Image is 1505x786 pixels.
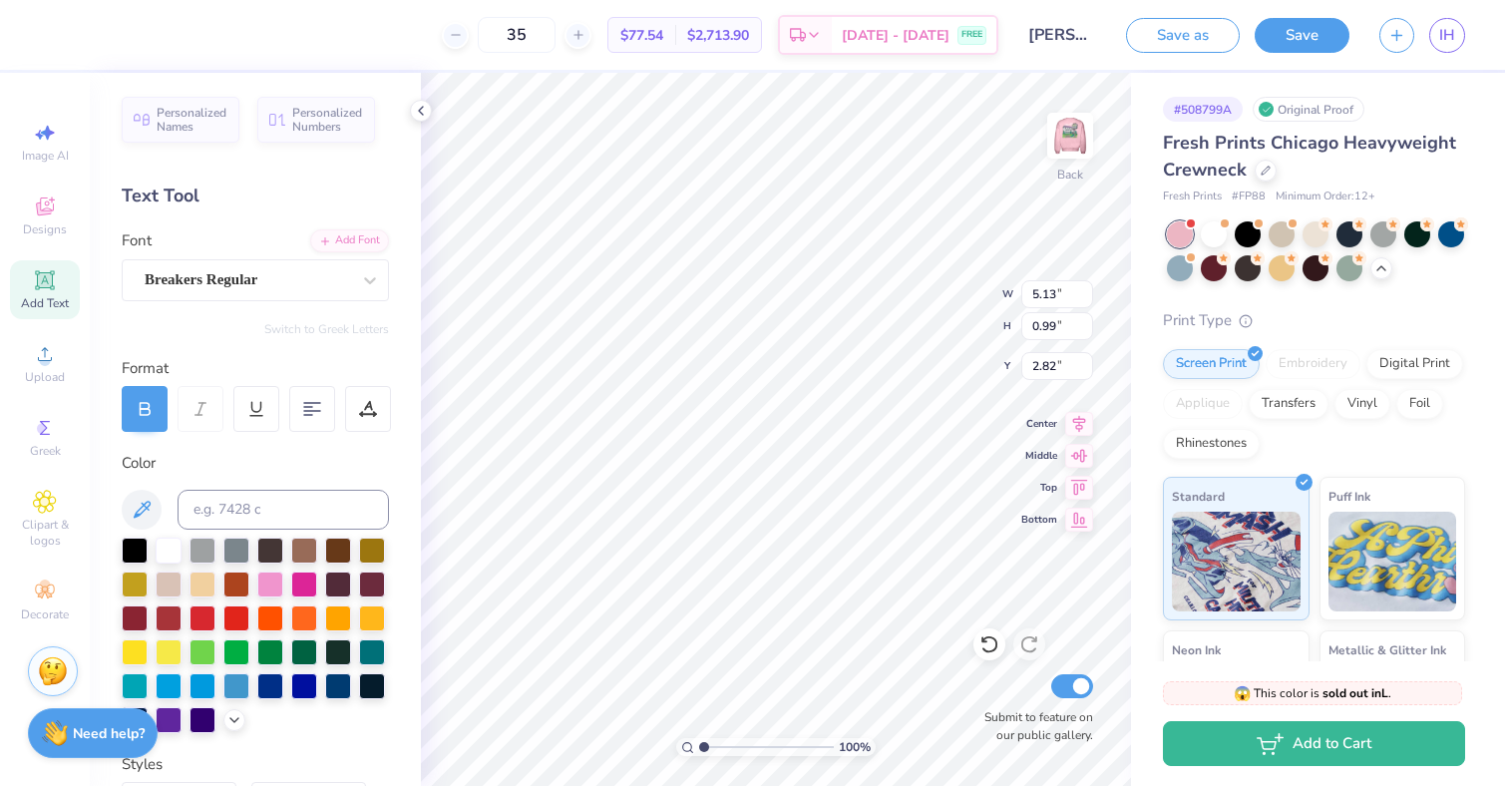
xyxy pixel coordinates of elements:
[1021,417,1057,431] span: Center
[122,452,389,475] div: Color
[1050,116,1090,156] img: Back
[1439,24,1455,47] span: IH
[1253,97,1364,122] div: Original Proof
[1328,512,1457,611] img: Puff Ink
[122,753,389,776] div: Styles
[1021,449,1057,463] span: Middle
[1163,429,1260,459] div: Rhinestones
[1276,189,1375,205] span: Minimum Order: 12 +
[310,229,389,252] div: Add Font
[1163,131,1456,182] span: Fresh Prints Chicago Heavyweight Crewneck
[1172,486,1225,507] span: Standard
[1126,18,1240,53] button: Save as
[1163,721,1465,766] button: Add to Cart
[1163,189,1222,205] span: Fresh Prints
[122,183,389,209] div: Text Tool
[1328,486,1370,507] span: Puff Ink
[1163,97,1243,122] div: # 508799A
[178,490,389,530] input: e.g. 7428 c
[1163,309,1465,332] div: Print Type
[1366,349,1463,379] div: Digital Print
[122,357,391,380] div: Format
[1163,389,1243,419] div: Applique
[1249,389,1328,419] div: Transfers
[961,28,982,42] span: FREE
[157,106,227,134] span: Personalized Names
[21,606,69,622] span: Decorate
[73,724,145,743] strong: Need help?
[1334,389,1390,419] div: Vinyl
[1057,166,1083,184] div: Back
[1255,18,1349,53] button: Save
[122,229,152,252] label: Font
[1232,189,1266,205] span: # FP88
[1234,684,1251,703] span: 😱
[21,295,69,311] span: Add Text
[292,106,363,134] span: Personalized Numbers
[30,443,61,459] span: Greek
[1266,349,1360,379] div: Embroidery
[25,369,65,385] span: Upload
[839,738,871,756] span: 100 %
[1013,15,1111,55] input: Untitled Design
[973,708,1093,744] label: Submit to feature on our public gallery.
[1328,639,1446,660] span: Metallic & Glitter Ink
[620,25,663,46] span: $77.54
[1322,685,1388,701] strong: sold out in L
[1021,513,1057,527] span: Bottom
[1234,684,1391,702] span: This color is .
[687,25,749,46] span: $2,713.90
[23,221,67,237] span: Designs
[1172,512,1301,611] img: Standard
[842,25,949,46] span: [DATE] - [DATE]
[1172,639,1221,660] span: Neon Ink
[264,321,389,337] button: Switch to Greek Letters
[1163,349,1260,379] div: Screen Print
[10,517,80,549] span: Clipart & logos
[1429,18,1465,53] a: IH
[1021,481,1057,495] span: Top
[22,148,69,164] span: Image AI
[478,17,556,53] input: – –
[1396,389,1443,419] div: Foil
